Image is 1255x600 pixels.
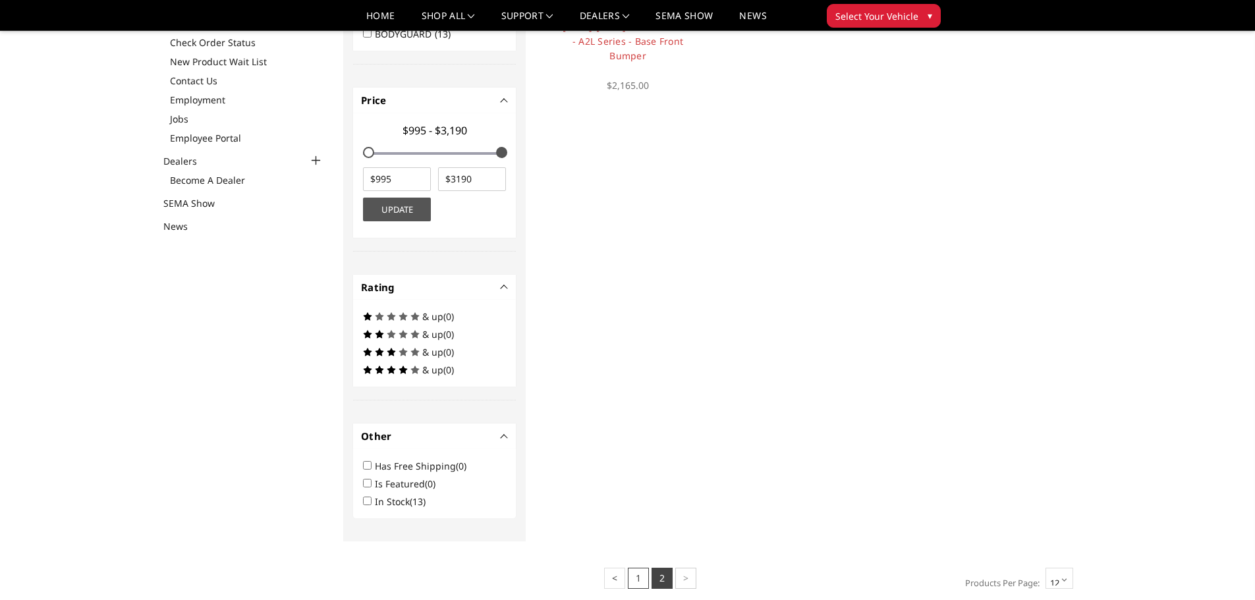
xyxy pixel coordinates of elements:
[580,11,630,30] a: Dealers
[501,433,508,439] button: -
[422,328,443,341] span: & up
[170,36,324,49] a: Check Order Status
[361,93,508,108] h4: Price
[655,11,713,30] a: SEMA Show
[607,79,649,92] span: $2,165.00
[675,568,696,589] a: >
[827,4,941,28] button: Select Your Vehicle
[443,310,454,323] span: (0)
[170,55,324,68] a: New Product Wait List
[739,11,766,30] a: News
[375,28,459,40] label: BODYGUARD
[170,131,324,145] a: Employee Portal
[363,198,431,221] button: Update
[456,460,466,472] span: (0)
[501,284,508,290] button: -
[163,154,213,168] a: Dealers
[928,9,932,22] span: ▾
[422,364,443,376] span: & up
[604,568,625,589] a: <
[501,97,508,103] button: -
[361,280,508,295] h4: Rating
[422,11,475,30] a: shop all
[375,477,443,490] label: Is Featured
[410,495,426,508] span: (13)
[422,346,443,358] span: & up
[170,74,324,88] a: Contact Us
[652,568,673,589] a: 2
[170,112,324,126] a: Jobs
[422,310,443,323] span: & up
[443,364,454,376] span: (0)
[628,568,649,589] a: 1
[375,460,474,472] label: Has Free Shipping
[425,477,435,490] span: (0)
[438,167,506,191] input: $3190
[375,495,433,508] label: In Stock
[443,328,454,341] span: (0)
[163,196,231,210] a: SEMA Show
[835,9,918,23] span: Select Your Vehicle
[170,173,324,187] a: Become a Dealer
[366,11,395,30] a: Home
[443,346,454,358] span: (0)
[958,573,1040,593] label: Products Per Page:
[435,28,451,40] span: (13)
[501,11,553,30] a: Support
[363,167,431,191] input: $995
[563,20,693,62] a: [DATE]-[DATE] Ford F250-350 - A2L Series - Base Front Bumper
[361,429,508,444] h4: Other
[1189,537,1255,600] iframe: Chat Widget
[170,93,324,107] a: Employment
[163,219,204,233] a: News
